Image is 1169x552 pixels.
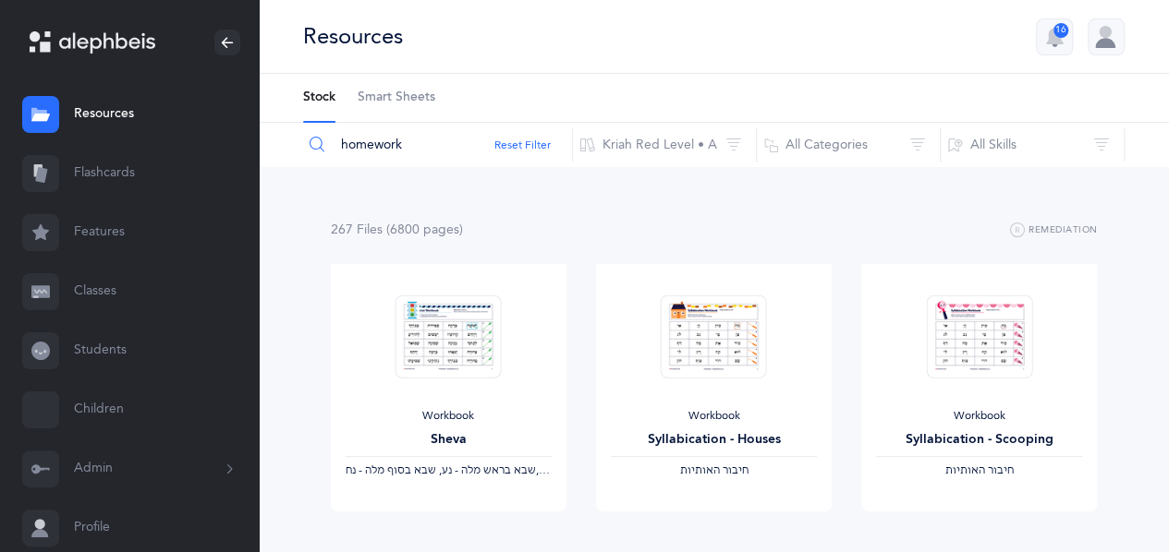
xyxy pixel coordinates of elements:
img: Sheva-Workbook-Red_EN_thumbnail_1754012358.png [396,294,502,378]
div: Workbook [346,409,552,424]
span: 267 File [331,222,383,237]
span: ‫חיבור האותיות‬ [945,463,1014,476]
button: All Categories [756,123,941,167]
button: All Skills [940,123,1125,167]
iframe: Drift Widget Chat Controller [1077,460,1147,530]
button: Kriah Red Level • A [572,123,757,167]
button: 16 [1036,18,1073,55]
span: (6800 page ) [386,222,463,237]
span: ‫חיבור האותיות‬ [679,463,748,476]
button: Remediation [1010,220,1098,242]
div: Syllabication - Houses [611,430,817,450]
div: Workbook [876,409,1082,424]
div: ‪, + 2‬ [346,463,552,478]
img: Syllabication-Workbook-Level-1-EN_Red_Houses_thumbnail_1741114032.png [661,294,767,378]
div: 16 [1053,23,1068,38]
img: Syllabication-Workbook-Level-1-EN_Red_Scooping_thumbnail_1741114434.png [926,294,1032,378]
div: Resources [303,21,403,52]
div: Sheva [346,430,552,450]
div: Syllabication - Scooping [876,430,1082,450]
span: s [454,222,459,237]
div: Workbook [611,409,817,424]
input: Search Resources [302,123,573,167]
span: ‫שבא בראש מלה - נע, שבא בסוף מלה - נח‬ [346,463,536,476]
button: Reset Filter [494,137,551,153]
span: Smart Sheets [358,89,435,107]
span: s [377,222,383,237]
